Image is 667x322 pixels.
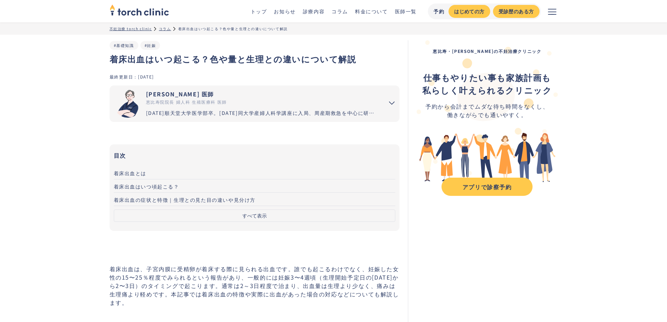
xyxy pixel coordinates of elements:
strong: 仕事もやりたい事も家族計画も [423,71,551,83]
div: ‍ ‍ [422,71,552,96]
a: home [110,5,169,18]
div: [DATE] [138,74,154,80]
img: 市山 卓彦 [114,90,142,118]
div: [PERSON_NAME] 医師 [146,90,379,98]
div: 予約 [433,8,444,15]
button: すべて表示 [114,210,396,222]
a: 着床出血の症状と特徴｜生理との見た目の違いや見分け方 [114,193,396,206]
a: #妊娠 [145,42,156,48]
div: アプリで診察予約 [448,183,526,191]
span: 着床出血とは [114,170,147,177]
a: [PERSON_NAME] 医師 恵比寿院院長 婦人科 生殖医療科 医師 [DATE]順天堂大学医学部卒。[DATE]同大学産婦人科学講座に入局、周産期救急を中心に研鑽を重ねる。[DATE]国内... [110,85,379,122]
div: 着床出血はいつ起こる？色や量と生理との違いについて解説 [178,26,288,31]
strong: 私らしく叶えられるクリニック [422,84,552,96]
a: 着床出血はいつ頃起こる？ [114,179,396,193]
h3: 目次 [114,150,396,160]
a: コラム [159,26,171,31]
a: 料金について [355,8,388,15]
div: 恵比寿院院長 婦人科 生殖医療科 医師 [146,99,379,105]
strong: 恵比寿・[PERSON_NAME]の不妊治療クリニック [433,48,541,54]
img: torch clinic [110,2,169,18]
div: 最終更新日： [110,74,138,80]
h1: 着床出血はいつ起こる？色や量と生理との違いについて解説 [110,53,400,65]
a: 受診歴のある方 [493,5,540,18]
div: はじめての方 [454,8,484,15]
ul: パンくずリスト [110,26,558,31]
a: トップ [251,8,267,15]
a: コラム [332,8,348,15]
span: 着床出血の症状と特徴｜生理との見た目の違いや見分け方 [114,196,256,203]
a: 着床出血とは [114,166,396,179]
a: アプリで診察予約 [442,178,533,196]
a: はじめての方 [449,5,490,18]
div: 受診歴のある方 [499,8,534,15]
a: お知らせ [274,8,296,15]
a: 診療内容 [303,8,325,15]
a: 医師一覧 [395,8,417,15]
span: 着床出血はいつ頃起こる？ [114,183,179,190]
summary: 市山 卓彦 [PERSON_NAME] 医師 恵比寿院院長 婦人科 生殖医療科 医師 [DATE]順天堂大学医学部卒。[DATE]同大学産婦人科学講座に入局、周産期救急を中心に研鑽を重ねる。[D... [110,85,400,122]
div: [DATE]順天堂大学医学部卒。[DATE]同大学産婦人科学講座に入局、周産期救急を中心に研鑽を重ねる。[DATE]国内有数の不妊治療施設セントマザー産婦人科医院で、女性不妊症のみでなく男性不妊... [146,109,379,117]
a: #基礎知識 [114,42,134,48]
a: 不妊治療 torch clinic [110,26,152,31]
p: 着床出血は、子宮内膜に受精卵が着床する際に見られる出血です。誰でも起こるわけでなく、妊娠した女性の15〜25％程度でみられるという報告があり、一般的には妊娠3〜4週頃（生理開始予定日の[DATE... [110,265,400,307]
div: 予約から会計までムダな待ち時間をなくし、 働きながらでも通いやすく。 [422,102,552,119]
